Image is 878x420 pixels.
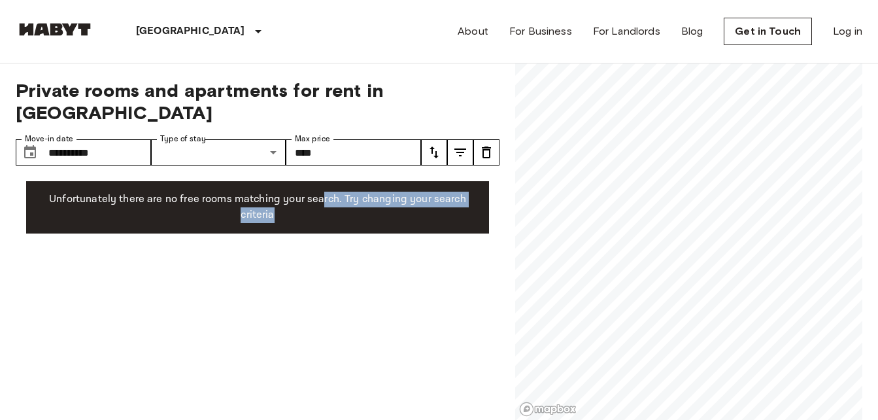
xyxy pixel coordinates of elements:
a: Mapbox logo [519,402,577,417]
a: For Business [509,24,572,39]
a: Get in Touch [724,18,812,45]
a: About [458,24,488,39]
p: Unfortunately there are no free rooms matching your search. Try changing your search criteria [37,192,479,223]
img: Habyt [16,23,94,36]
button: tune [447,139,473,166]
a: Log in [833,24,862,39]
label: Type of stay [160,133,206,145]
label: Max price [295,133,330,145]
span: Private rooms and apartments for rent in [GEOGRAPHIC_DATA] [16,79,499,124]
button: tune [473,139,499,166]
a: For Landlords [593,24,660,39]
p: [GEOGRAPHIC_DATA] [136,24,245,39]
label: Move-in date [25,133,73,145]
a: Blog [681,24,703,39]
button: tune [421,139,447,166]
button: Choose date, selected date is 16 Oct 2025 [17,139,43,166]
